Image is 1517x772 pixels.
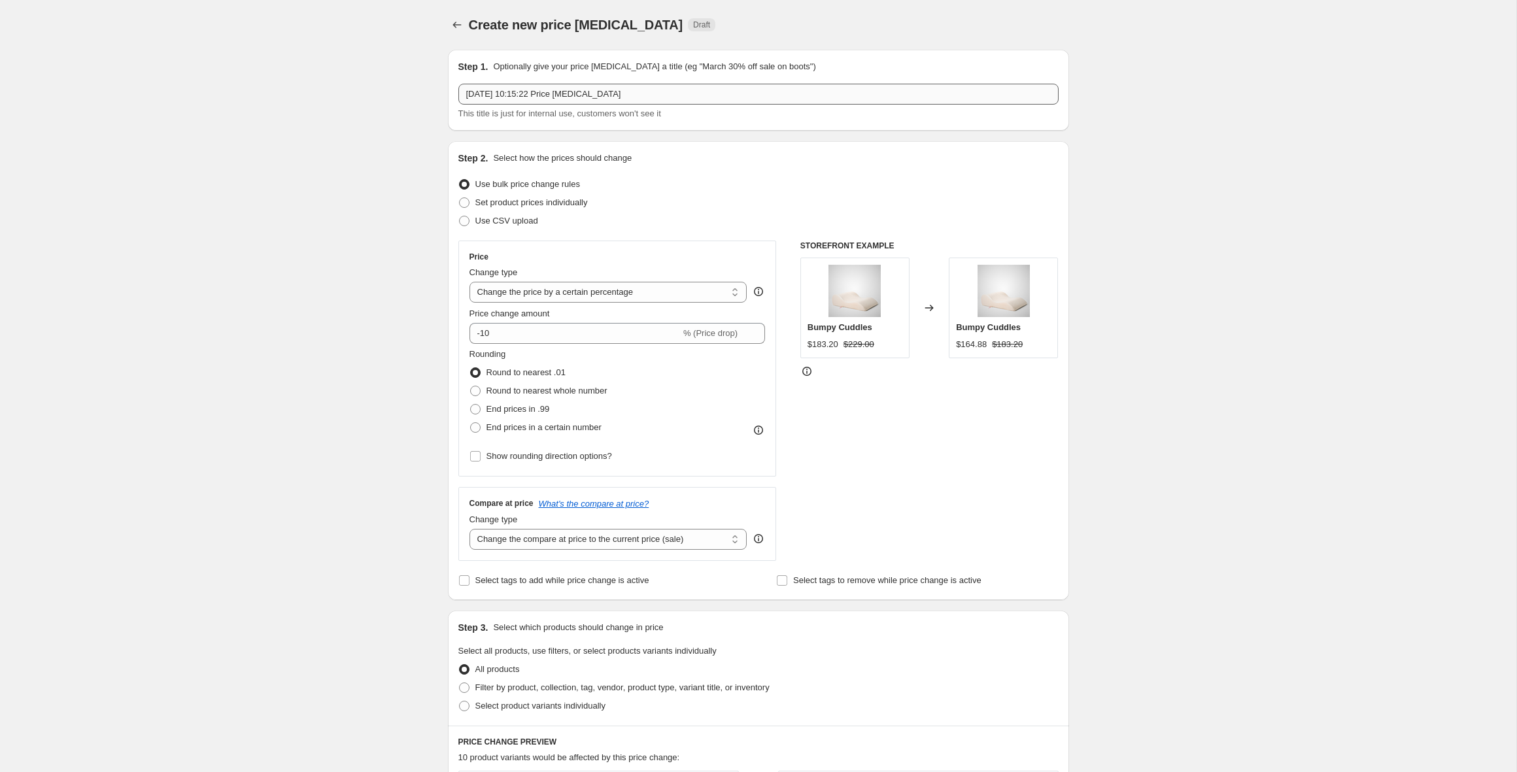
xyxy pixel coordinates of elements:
[475,197,588,207] span: Set product prices individually
[800,241,1059,251] h6: STOREFRONT EXAMPLE
[458,621,488,634] h2: Step 3.
[956,322,1021,332] span: Bumpy Cuddles
[475,682,770,692] span: Filter by product, collection, tag, vendor, product type, variant title, or inventory
[752,532,765,545] div: help
[458,109,661,118] span: This title is just for internal use, customers won't see it
[956,338,987,351] div: $164.88
[808,322,872,332] span: Bumpy Cuddles
[793,575,981,585] span: Select tags to remove while price change is active
[469,349,506,359] span: Rounding
[486,367,566,377] span: Round to nearest .01
[992,338,1023,351] strike: $183.20
[752,285,765,298] div: help
[475,179,580,189] span: Use bulk price change rules
[458,752,680,762] span: 10 product variants would be affected by this price change:
[493,60,815,73] p: Optionally give your price [MEDICAL_DATA] a title (eg "March 30% off sale on boots")
[448,16,466,34] button: Price change jobs
[486,404,550,414] span: End prices in .99
[486,422,602,432] span: End prices in a certain number
[486,386,607,395] span: Round to nearest whole number
[493,621,663,634] p: Select which products should change in price
[475,701,605,711] span: Select product variants individually
[486,451,612,461] span: Show rounding direction options?
[475,664,520,674] span: All products
[469,252,488,262] h3: Price
[458,737,1059,747] h6: PRICE CHANGE PREVIEW
[539,499,649,509] button: What's the compare at price?
[493,152,632,165] p: Select how the prices should change
[458,60,488,73] h2: Step 1.
[828,265,881,317] img: Heading_1080_x_1080_px_1_80x.png
[469,18,683,32] span: Create new price [MEDICAL_DATA]
[458,84,1059,105] input: 30% off holiday sale
[683,328,738,338] span: % (Price drop)
[458,646,717,656] span: Select all products, use filters, or select products variants individually
[844,338,874,351] strike: $229.00
[469,267,518,277] span: Change type
[469,514,518,524] span: Change type
[469,323,681,344] input: -15
[808,338,838,351] div: $183.20
[475,575,649,585] span: Select tags to add while price change is active
[469,498,534,509] h3: Compare at price
[475,216,538,226] span: Use CSV upload
[693,20,710,30] span: Draft
[458,152,488,165] h2: Step 2.
[978,265,1030,317] img: Heading_1080_x_1080_px_1_80x.png
[469,309,550,318] span: Price change amount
